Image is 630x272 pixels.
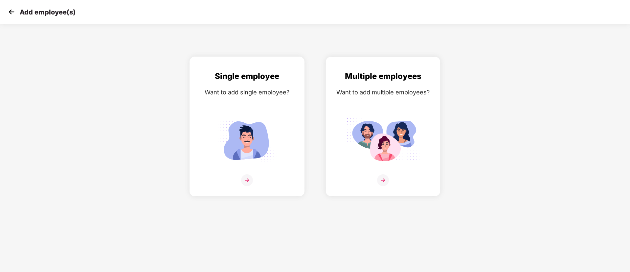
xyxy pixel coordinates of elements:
img: svg+xml;base64,PHN2ZyB4bWxucz0iaHR0cDovL3d3dy53My5vcmcvMjAwMC9zdmciIHdpZHRoPSIzNiIgaGVpZ2h0PSIzNi... [241,174,253,186]
img: svg+xml;base64,PHN2ZyB4bWxucz0iaHR0cDovL3d3dy53My5vcmcvMjAwMC9zdmciIHdpZHRoPSIzNiIgaGVpZ2h0PSIzNi... [377,174,389,186]
img: svg+xml;base64,PHN2ZyB4bWxucz0iaHR0cDovL3d3dy53My5vcmcvMjAwMC9zdmciIGlkPSJNdWx0aXBsZV9lbXBsb3llZS... [346,115,420,166]
div: Multiple employees [332,70,434,83]
div: Want to add single employee? [196,87,298,97]
p: Add employee(s) [20,8,76,16]
img: svg+xml;base64,PHN2ZyB4bWxucz0iaHR0cDovL3d3dy53My5vcmcvMjAwMC9zdmciIHdpZHRoPSIzMCIgaGVpZ2h0PSIzMC... [7,7,16,17]
img: svg+xml;base64,PHN2ZyB4bWxucz0iaHR0cDovL3d3dy53My5vcmcvMjAwMC9zdmciIGlkPSJTaW5nbGVfZW1wbG95ZWUiIH... [210,115,284,166]
div: Single employee [196,70,298,83]
div: Want to add multiple employees? [332,87,434,97]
